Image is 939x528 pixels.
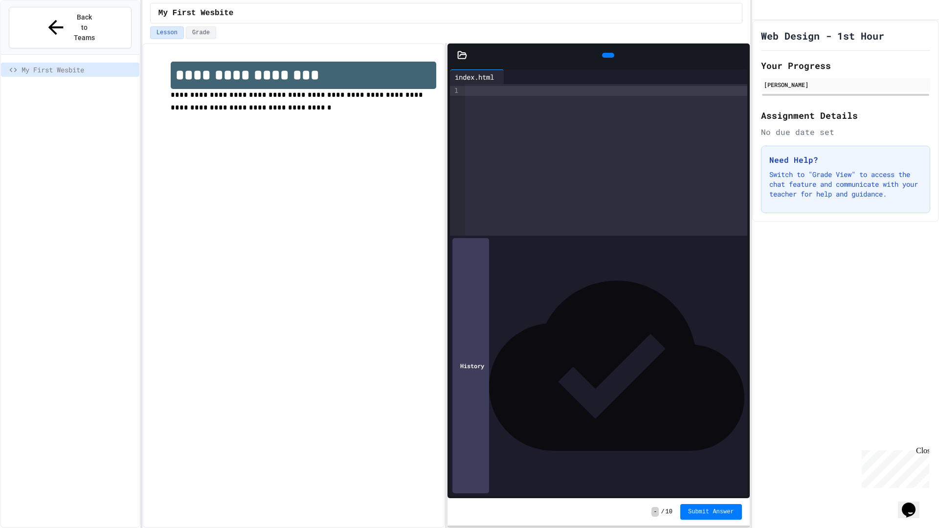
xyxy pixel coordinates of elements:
[9,7,132,48] button: Back to Teams
[666,508,672,516] span: 10
[661,508,664,516] span: /
[186,26,216,39] button: Grade
[452,238,489,493] div: History
[158,7,234,19] span: My First Wesbite
[450,86,460,96] div: 1
[73,12,96,43] span: Back to Teams
[898,489,929,518] iframe: chat widget
[688,508,734,516] span: Submit Answer
[761,29,884,43] h1: Web Design - 1st Hour
[761,59,930,72] h2: Your Progress
[769,154,922,166] h3: Need Help?
[22,65,135,75] span: My First Wesbite
[769,170,922,199] p: Switch to "Grade View" to access the chat feature and communicate with your teacher for help and ...
[651,507,659,517] span: -
[4,4,67,62] div: Chat with us now!Close
[858,446,929,488] iframe: chat widget
[150,26,184,39] button: Lesson
[761,109,930,122] h2: Assignment Details
[764,80,927,89] div: [PERSON_NAME]
[761,126,930,138] div: No due date set
[680,504,742,520] button: Submit Answer
[450,72,499,82] div: index.html
[450,69,504,84] div: index.html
